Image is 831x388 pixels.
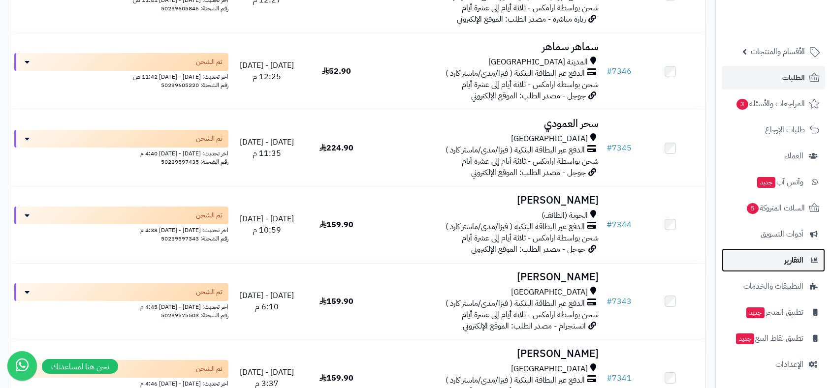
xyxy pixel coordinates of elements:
a: المراجعات والأسئلة3 [722,92,825,116]
span: 224.90 [320,142,353,154]
span: جوجل - مصدر الطلب: الموقع الإلكتروني [471,167,586,179]
span: 159.90 [320,219,353,231]
a: #7346 [607,65,632,77]
span: جديد [746,307,765,318]
span: الدفع عبر البطاقة البنكية ( فيزا/مدى/ماستر كارد ) [446,298,585,309]
span: [GEOGRAPHIC_DATA] [511,363,588,375]
h3: [PERSON_NAME] [375,348,599,359]
a: السلات المتروكة5 [722,196,825,220]
span: الدفع عبر البطاقة البنكية ( فيزا/مدى/ماستر كارد ) [446,145,585,156]
span: رقم الشحنة: 50239597343 [161,234,228,243]
span: 52.90 [322,65,351,77]
span: 159.90 [320,372,353,384]
span: الحوية (الطائف) [542,210,588,221]
div: اخر تحديث: [DATE] - [DATE] 11:42 ص [14,71,228,81]
span: الأقسام والمنتجات [751,45,805,59]
span: جوجل - مصدر الطلب: الموقع الإلكتروني [471,243,586,255]
span: أدوات التسويق [761,227,803,241]
a: طلبات الإرجاع [722,118,825,142]
span: تم الشحن [196,364,223,374]
span: رقم الشحنة: 50239597435 [161,157,228,166]
span: 5 [747,203,759,214]
span: رقم الشحنة: 50239605220 [161,81,228,90]
a: التقارير [722,248,825,272]
span: التقارير [784,253,803,267]
span: الدفع عبر البطاقة البنكية ( فيزا/مدى/ماستر كارد ) [446,221,585,233]
a: أدوات التسويق [722,222,825,246]
span: تم الشحن [196,134,223,144]
span: المراجعات والأسئلة [735,97,805,111]
span: الإعدادات [775,358,803,371]
img: logo-2.png [764,26,822,47]
span: العملاء [784,149,803,163]
span: [GEOGRAPHIC_DATA] [511,287,588,298]
span: # [607,142,612,154]
span: المدينة [GEOGRAPHIC_DATA] [488,57,588,68]
span: # [607,296,612,307]
span: [DATE] - [DATE] 12:25 م [240,60,294,83]
a: تطبيق نقاط البيعجديد [722,327,825,350]
span: شحن بواسطة ارامكس - ثلاثة أيام إلى عشرة أيام [462,309,599,321]
div: اخر تحديث: [DATE] - [DATE] 4:40 م [14,148,228,158]
a: تطبيق المتجرجديد [722,300,825,324]
span: التطبيقات والخدمات [743,279,803,293]
span: تطبيق نقاط البيع [735,331,803,345]
a: #7343 [607,296,632,307]
span: شحن بواسطة ارامكس - ثلاثة أيام إلى عشرة أيام [462,79,599,90]
span: تم الشحن [196,57,223,67]
span: السلات المتروكة [746,201,805,215]
a: الطلبات [722,66,825,90]
div: اخر تحديث: [DATE] - [DATE] 4:38 م [14,224,228,235]
span: شحن بواسطة ارامكس - ثلاثة أيام إلى عشرة أيام [462,2,599,14]
span: جوجل - مصدر الطلب: الموقع الإلكتروني [471,90,586,102]
span: انستجرام - مصدر الطلب: الموقع الإلكتروني [463,320,586,332]
span: 159.90 [320,296,353,307]
a: #7344 [607,219,632,231]
span: رقم الشحنة: 50239575503 [161,311,228,320]
span: # [607,372,612,384]
h3: [PERSON_NAME] [375,271,599,283]
h3: [PERSON_NAME] [375,195,599,206]
a: وآتس آبجديد [722,170,825,194]
span: [DATE] - [DATE] 6:10 م [240,290,294,313]
h3: سماهر سماهر [375,41,599,53]
span: 3 [736,99,748,110]
span: الدفع عبر البطاقة البنكية ( فيزا/مدى/ماستر كارد ) [446,68,585,79]
span: زيارة مباشرة - مصدر الطلب: الموقع الإلكتروني [457,13,586,25]
span: جديد [736,333,754,344]
h3: سحر العمودي [375,118,599,129]
a: #7345 [607,142,632,154]
span: رقم الشحنة: 50239605846 [161,4,228,13]
span: وآتس آب [756,175,803,189]
a: #7341 [607,372,632,384]
div: اخر تحديث: [DATE] - [DATE] 4:45 م [14,301,228,311]
span: [DATE] - [DATE] 10:59 م [240,213,294,236]
span: شحن بواسطة ارامكس - ثلاثة أيام إلى عشرة أيام [462,155,599,167]
span: تم الشحن [196,210,223,220]
span: الطلبات [782,71,805,85]
a: الإعدادات [722,353,825,376]
div: اخر تحديث: [DATE] - [DATE] 4:46 م [14,378,228,388]
a: التطبيقات والخدمات [722,274,825,298]
span: # [607,219,612,231]
a: العملاء [722,144,825,168]
span: [GEOGRAPHIC_DATA] [511,133,588,145]
span: الدفع عبر البطاقة البنكية ( فيزا/مدى/ماستر كارد ) [446,375,585,386]
span: جديد [757,177,775,188]
span: # [607,65,612,77]
span: تم الشحن [196,287,223,297]
span: شحن بواسطة ارامكس - ثلاثة أيام إلى عشرة أيام [462,232,599,244]
span: تطبيق المتجر [745,305,803,319]
span: طلبات الإرجاع [765,123,805,137]
span: [DATE] - [DATE] 11:35 م [240,136,294,159]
